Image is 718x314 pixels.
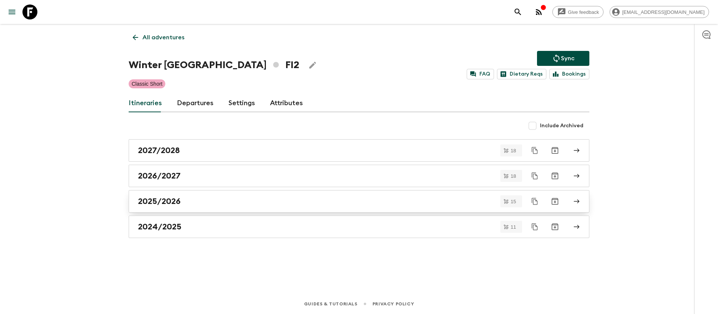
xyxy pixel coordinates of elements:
h2: 2024/2025 [138,222,181,232]
a: 2025/2026 [129,190,589,213]
button: Archive [547,194,562,209]
a: Attributes [270,94,303,112]
a: Settings [228,94,255,112]
p: All adventures [142,33,184,42]
a: Privacy Policy [372,300,414,308]
a: Give feedback [552,6,604,18]
h2: 2025/2026 [138,196,181,206]
h2: 2027/2028 [138,146,180,155]
button: Duplicate [528,195,541,208]
button: Duplicate [528,169,541,183]
a: 2027/2028 [129,139,589,162]
button: Archive [547,168,562,183]
a: FAQ [467,69,494,79]
h1: Winter [GEOGRAPHIC_DATA] FI2 [129,58,299,73]
h2: 2026/2027 [138,171,181,181]
a: Itineraries [129,94,162,112]
p: Sync [561,54,574,63]
span: Include Archived [540,122,583,129]
span: 18 [506,148,521,153]
button: Sync adventure departures to the booking engine [537,51,589,66]
a: 2026/2027 [129,165,589,187]
a: All adventures [129,30,188,45]
span: Give feedback [564,9,603,15]
a: Guides & Tutorials [304,300,358,308]
button: Duplicate [528,220,541,234]
a: 2024/2025 [129,216,589,238]
div: [EMAIL_ADDRESS][DOMAIN_NAME] [610,6,709,18]
a: Bookings [549,69,589,79]
a: Dietary Reqs [497,69,546,79]
button: menu [4,4,19,19]
span: 15 [506,199,521,204]
span: [EMAIL_ADDRESS][DOMAIN_NAME] [618,9,709,15]
button: Archive [547,143,562,158]
button: Edit Adventure Title [305,58,320,73]
button: Archive [547,219,562,234]
p: Classic Short [132,80,162,88]
button: Duplicate [528,144,541,157]
span: 11 [506,225,521,229]
span: 18 [506,174,521,179]
a: Departures [177,94,214,112]
button: search adventures [510,4,525,19]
